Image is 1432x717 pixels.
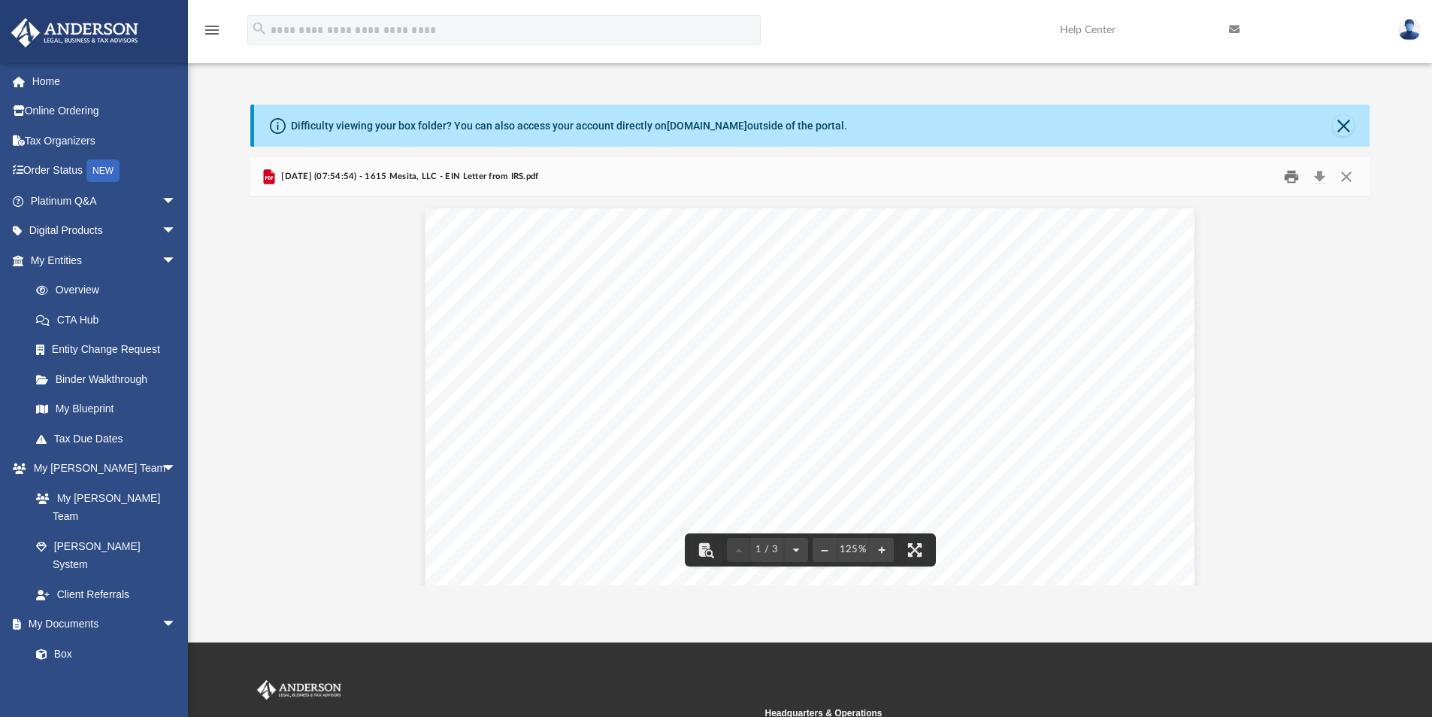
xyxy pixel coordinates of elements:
button: Close [1333,115,1354,136]
div: Preview [250,157,1370,585]
div: Difficulty viewing your box folder? You can also access your account directly on outside of the p... [291,118,847,134]
span: arrow_drop_down [162,216,192,247]
a: Client Referrals [21,579,192,609]
button: Zoom out [813,533,837,567]
a: menu [203,29,221,39]
a: [DOMAIN_NAME] [667,120,747,132]
div: Current zoom level [837,545,870,554]
a: Binder Walkthrough [21,364,199,394]
img: Anderson Advisors Platinum Portal [254,680,344,700]
button: Close [1333,166,1360,189]
div: NEW [86,160,120,182]
button: Next page [784,533,808,567]
a: [PERSON_NAME] System [21,531,192,579]
i: menu [203,21,221,39]
a: My [PERSON_NAME] Team [21,483,184,531]
a: Entity Change Request [21,335,199,365]
a: Overview [21,275,199,305]
span: arrow_drop_down [162,609,192,640]
a: Tax Organizers [11,126,199,156]
button: Zoom in [870,533,894,567]
a: My Entitiesarrow_drop_down [11,245,199,275]
button: Download [1306,166,1333,189]
a: Home [11,66,199,96]
a: Digital Productsarrow_drop_down [11,216,199,246]
span: arrow_drop_down [162,245,192,276]
button: Enter fullscreen [898,533,931,567]
span: arrow_drop_down [162,454,192,485]
i: search [251,20,268,37]
span: 1 / 3 [751,545,784,554]
div: File preview [250,197,1370,585]
a: Online Ordering [11,96,199,126]
div: Document Viewer [250,197,1370,585]
a: CTA Hub [21,305,199,335]
a: My Documentsarrow_drop_down [11,609,192,640]
span: [DATE] (07:54:54) - 1615 Mesita, LLC - EIN Letter from IRS.pdf [278,170,539,184]
a: Tax Due Dates [21,424,199,454]
button: 1 / 3 [751,533,784,567]
button: Toggle findbar [689,533,722,567]
a: Box [21,639,184,669]
span: arrow_drop_down [162,186,192,217]
a: My Blueprint [21,394,192,424]
a: My [PERSON_NAME] Teamarrow_drop_down [11,454,192,484]
img: User Pic [1398,19,1421,41]
img: Anderson Advisors Platinum Portal [7,18,143,47]
a: Order StatusNEW [11,156,199,187]
a: Platinum Q&Aarrow_drop_down [11,186,199,216]
button: Print [1276,166,1306,189]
